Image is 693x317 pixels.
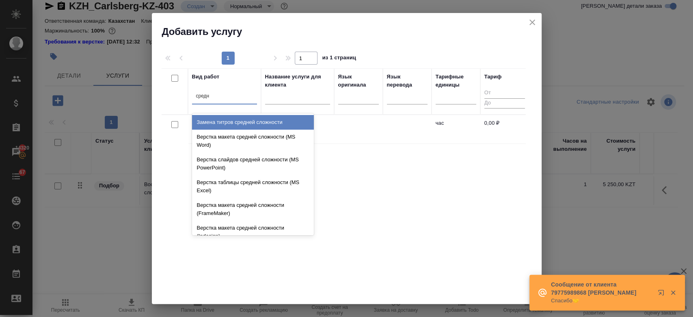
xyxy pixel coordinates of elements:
div: Верстка таблицы средней сложности (MS Excel) [192,175,314,198]
div: Тарифные единицы [436,73,476,89]
h2: Добавить услугу [162,25,542,38]
td: час [432,115,480,143]
div: Верстка макета средней сложности (FrameMaker) [192,198,314,221]
p: Спасибо🤝 [551,297,652,305]
div: Замена титров средней сложности [192,115,314,130]
span: из 1 страниц [322,53,356,65]
div: Вид работ [192,73,220,81]
button: close [526,16,538,28]
td: 0,00 ₽ [480,115,529,143]
div: Язык оригинала [338,73,379,89]
button: Закрыть [665,289,681,296]
input: До [484,98,525,109]
div: Верстка слайдов средней сложности (MS PowerPoint) [192,152,314,175]
input: От [484,88,525,98]
button: Открыть в новой вкладке [653,284,672,304]
div: Название услуги для клиента [265,73,330,89]
div: Тариф [484,73,502,81]
div: Верстка макета средней сложности (Indesign) [192,221,314,243]
p: Сообщение от клиента 79775989868 [PERSON_NAME] [551,280,652,297]
div: Язык перевода [387,73,427,89]
div: Верстка макета средней сложности (MS Word) [192,130,314,152]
